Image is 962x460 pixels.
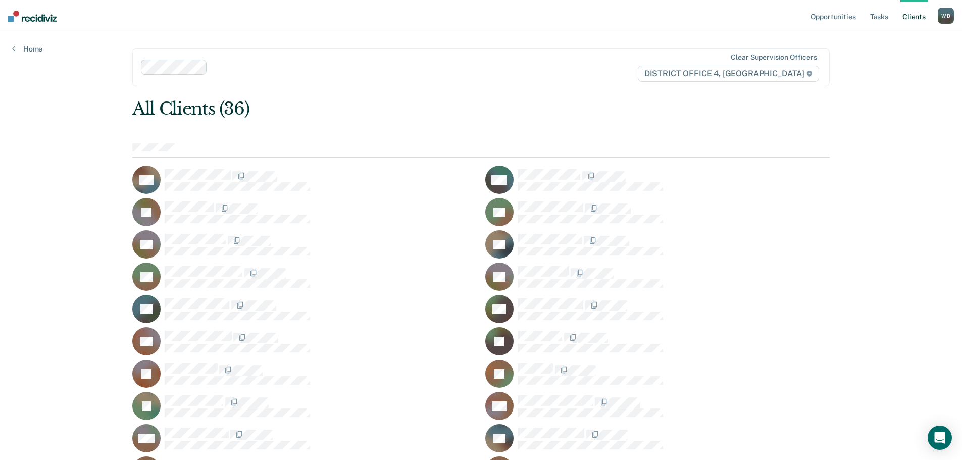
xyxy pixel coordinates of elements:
[132,98,690,119] div: All Clients (36)
[8,11,57,22] img: Recidiviz
[12,44,42,54] a: Home
[638,66,819,82] span: DISTRICT OFFICE 4, [GEOGRAPHIC_DATA]
[731,53,817,62] div: Clear supervision officers
[938,8,954,24] div: W B
[938,8,954,24] button: WB
[928,426,952,450] div: Open Intercom Messenger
